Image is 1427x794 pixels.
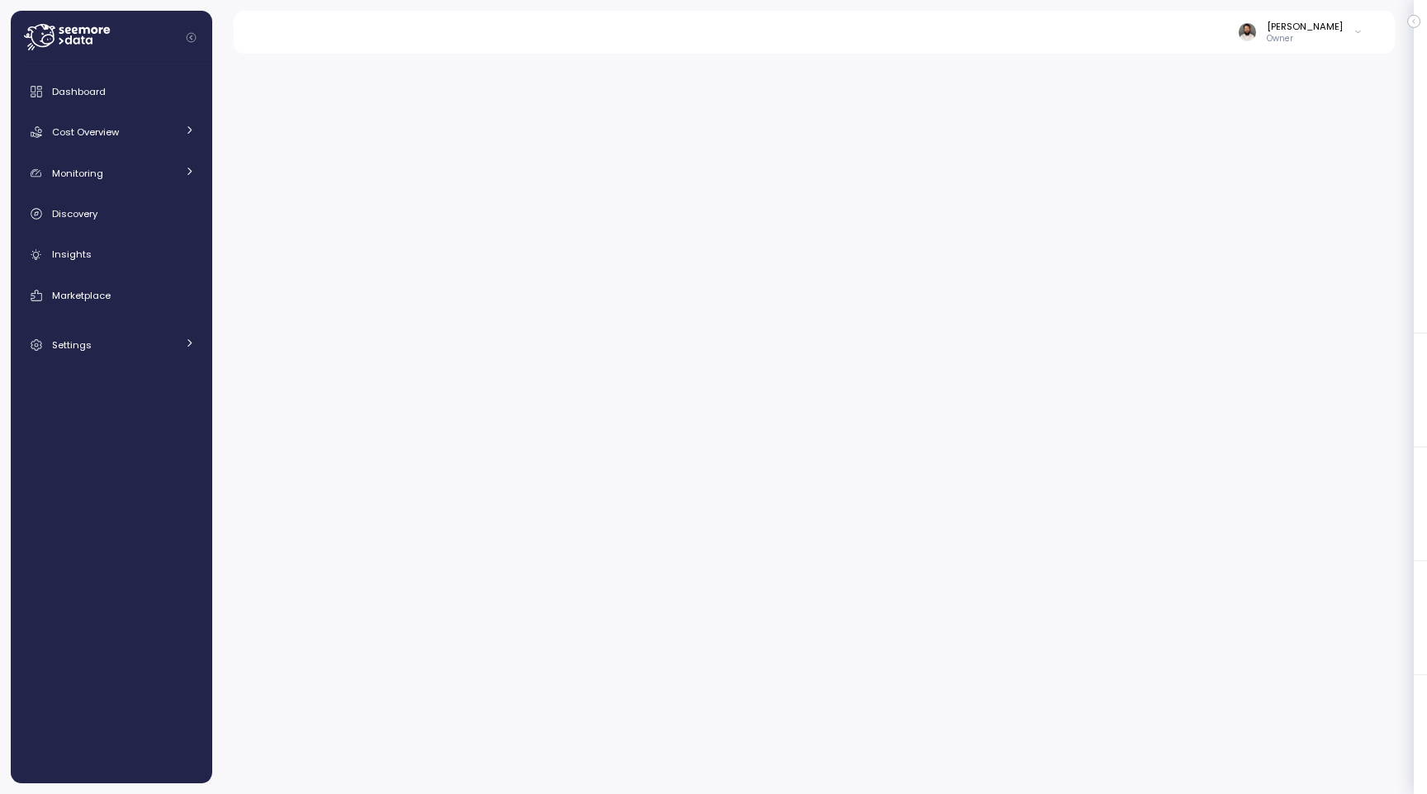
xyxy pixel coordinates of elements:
a: Discovery [17,197,206,230]
span: Dashboard [52,85,106,98]
a: Monitoring [17,157,206,190]
span: Cost Overview [52,125,119,139]
span: Insights [52,248,92,261]
a: Dashboard [17,75,206,108]
a: Cost Overview [17,116,206,149]
a: Marketplace [17,279,206,312]
p: Owner [1267,33,1343,45]
span: Settings [52,338,92,352]
button: Collapse navigation [181,31,201,44]
div: [PERSON_NAME] [1267,20,1343,33]
span: Monitoring [52,167,103,180]
a: Settings [17,328,206,362]
img: ACg8ocLskjvUhBDgxtSFCRx4ztb74ewwa1VrVEuDBD_Ho1mrTsQB-QE=s96-c [1239,23,1256,40]
a: Insights [17,239,206,272]
span: Discovery [52,207,97,220]
span: Marketplace [52,289,111,302]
